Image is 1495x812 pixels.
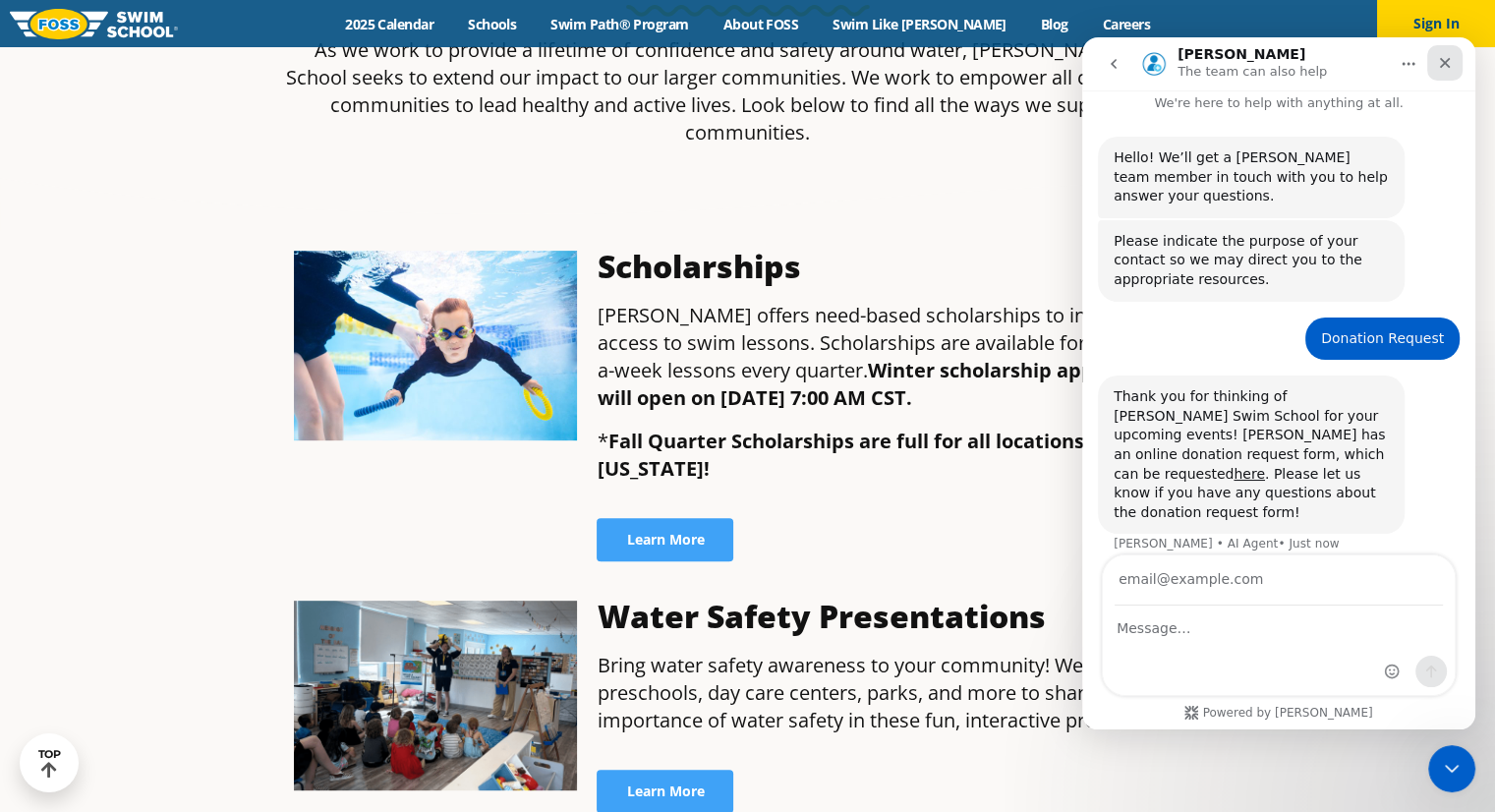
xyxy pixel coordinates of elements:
[38,748,61,779] div: TOP
[597,302,1201,412] p: [PERSON_NAME] offers need-based scholarships to increase access to swim lessons. Scholarships are...
[1428,745,1475,792] iframe: Intercom live chat
[1085,15,1167,33] a: Careers
[597,251,1201,282] h3: Scholarships
[626,784,704,798] span: Learn More
[10,9,178,39] img: FOSS Swim School Logo
[816,15,1024,33] a: Swim Like [PERSON_NAME]
[1082,37,1475,729] iframe: Intercom live chat
[597,428,1186,482] strong: Fall Quarter Scholarships are full for all locations outside of [US_STATE]!
[597,601,1201,632] h3: Water Safety Presentations
[597,357,1176,411] strong: Winter scholarship applications will open on [DATE] 7:00 AM CST.
[328,15,451,33] a: 2025 Calendar
[534,15,706,33] a: Swim Path® Program
[597,652,1201,734] p: Bring water safety awareness to your community! We go to preschools, day care centers, parks, and...
[626,533,704,547] span: Learn More
[597,518,733,561] a: Learn More
[284,36,1212,146] p: As we work to provide a lifetime of confidence and safety around water, [PERSON_NAME] Swim School...
[451,15,534,33] a: Schools
[706,15,816,33] a: About FOSS
[1023,15,1085,33] a: Blog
